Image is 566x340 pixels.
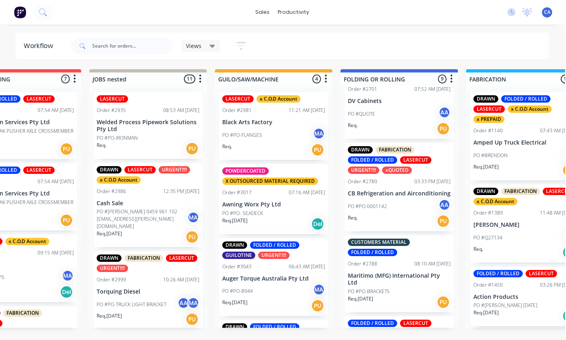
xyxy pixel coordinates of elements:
[383,167,413,174] div: xQUOTED
[349,167,380,174] div: URGENT!!!!
[474,163,500,171] p: Req. [DATE]
[125,166,157,173] div: LASERCUT
[61,285,74,298] div: Del
[438,296,451,309] div: PU
[251,323,300,331] div: FOLDED / ROLLED
[474,127,504,134] div: Order #1140
[415,260,451,268] div: 08:10 AM [DATE]
[223,132,263,139] p: PO #PO-FLANGES
[415,178,451,185] div: 03:33 PM [DATE]
[223,252,256,259] div: GUILOTINE
[97,188,127,195] div: Order #2986
[349,260,378,268] div: Order #2788
[314,283,326,296] div: MA
[474,198,518,205] div: x C.O.D Account
[349,98,451,105] p: DV Cabinets
[97,176,141,184] div: x C.O.D Account
[401,320,432,327] div: LASERCUT
[223,107,252,114] div: Order #2981
[223,299,248,306] p: Req. [DATE]
[349,110,376,118] p: PO #QUOTE
[223,119,326,126] p: Black Arts Factory
[223,263,252,270] div: Order #3043
[188,211,200,224] div: MA
[474,302,538,309] p: PO #[PERSON_NAME] [DATE]
[290,263,326,270] div: 06:43 AM [DATE]
[220,92,329,160] div: LASERCUTx C.O.D AccountOrder #298111:21 AM [DATE]Black Arts FactoryPO #PO-FLANGESMAReq.PU
[223,241,248,249] div: DRAWN
[349,190,451,197] p: CB Refrigeration and Airconditioning
[345,50,455,139] div: Order #270107:52 AM [DATE]DV CabinetsPO #QUOTEAAReq.PU
[220,238,329,316] div: DRAWNFOLDED / ROLLEDGUILOTINEURGENT!!!!Order #304306:43 AM [DATE]Auger Torque Australia Pty LtdPO...
[223,189,252,196] div: Order #3017
[345,143,455,231] div: DRAWNFABRICATIONFOLDED / ROLLEDLASERCUTURGENT!!!!xQUOTEDOrder #278003:33 PM [DATE]CB Refrigeratio...
[223,178,319,185] div: X OUTSOURCED MATERIAL REQUIRED
[312,299,325,312] div: PU
[94,92,203,159] div: LASERCUTOrder #293508:53 AM [DATE]Welded Process Pipework Solutions Pty LtdPO #PO-IRONMANReq.PU
[97,288,200,295] p: Torquing Diesel
[349,295,374,303] p: Req. [DATE]
[97,166,122,173] div: DRAWN
[349,272,451,286] p: Maritimo (MFG) International Pty Ltd
[312,143,325,156] div: PU
[274,6,314,18] div: productivity
[6,238,50,245] div: x C.O.D Account
[24,41,58,51] div: Workflow
[164,107,200,114] div: 08:53 AM [DATE]
[164,188,200,195] div: 12:35 PM [DATE]
[252,6,274,18] div: sales
[186,230,199,243] div: PU
[474,246,484,253] p: Req.
[186,313,199,326] div: PU
[439,199,451,211] div: AA
[474,95,499,103] div: DRAWN
[61,143,74,156] div: PU
[93,38,174,54] input: Search for orders...
[349,320,398,327] div: FOLDED / ROLLED
[349,156,398,164] div: FOLDED / ROLLED
[167,254,198,262] div: LASERCUT
[349,214,358,222] p: Req.
[61,214,74,227] div: PU
[97,265,129,272] div: URGENT!!!!
[188,297,200,309] div: MA
[502,188,541,195] div: FABRICATION
[223,210,264,217] p: PO #PO- SEADECK
[474,116,505,123] div: x PREPAID
[223,95,254,103] div: LASERCUT
[290,107,326,114] div: 11:21 AM [DATE]
[97,301,167,308] p: PO #PO-TRUCK LIGHT BRACKET
[159,166,191,173] div: URGENT!!!!
[186,142,199,155] div: PU
[223,217,248,224] p: Req. [DATE]
[545,9,551,16] span: CA
[62,270,75,282] div: MA
[220,164,329,234] div: POWDERCOATEDX OUTSOURCED MATERIAL REQUIREDOrder #301707:16 AM [DATE]Awning Worx Pty LtdPO #PO- SE...
[474,152,509,159] p: PO #BRENDON
[474,309,500,316] p: Req. [DATE]
[349,249,398,256] div: FOLDED / ROLLED
[509,105,553,113] div: x C.O.D Account
[401,156,432,164] div: LASERCUT
[38,107,75,114] div: 07:54 AM [DATE]
[223,275,326,282] p: Auger Torque Australia Pty Ltd
[257,95,301,103] div: x C.O.D Account
[502,95,551,103] div: FOLDED / ROLLED
[97,107,127,114] div: Order #2935
[94,251,203,329] div: DRAWNFABRICATIONLASERCUTURGENT!!!!Order #299910:26 AM [DATE]Torquing DieselPO #PO-TRUCK LIGHT BRA...
[474,234,503,241] p: PO #Q27134
[178,297,190,309] div: AA
[290,189,326,196] div: 07:16 AM [DATE]
[474,281,504,289] div: Order #1450
[474,209,504,217] div: Order #1389
[376,146,415,154] div: FABRICATION
[4,309,43,317] div: FABRICATION
[223,323,248,331] div: DRAWN
[187,42,202,50] span: Views
[97,230,123,237] p: Req. [DATE]
[125,254,164,262] div: FABRICATION
[415,86,451,93] div: 07:52 AM [DATE]
[474,270,524,277] div: FOLDED / ROLLED
[223,143,233,150] p: Req.
[349,203,388,210] p: PO #PO-0001142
